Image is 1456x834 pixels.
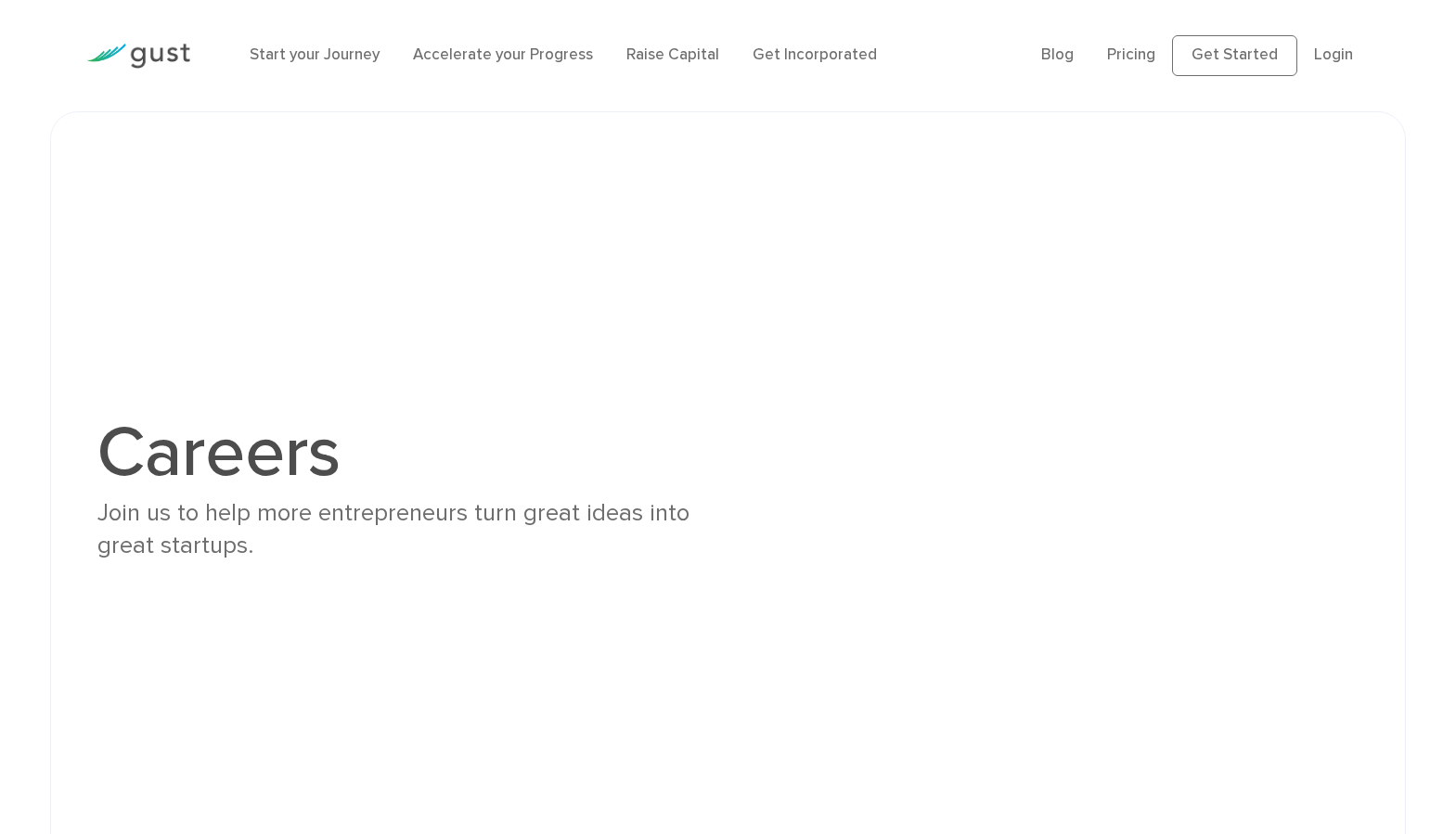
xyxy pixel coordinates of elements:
[1041,45,1074,64] a: Blog
[626,45,719,64] a: Raise Capital
[753,45,877,64] a: Get Incorporated
[1314,45,1353,64] a: Login
[1107,45,1155,64] a: Pricing
[250,45,380,64] a: Start your Journey
[1172,35,1297,76] a: Get Started
[97,497,714,562] div: Join us to help more entrepreneurs turn great ideas into great startups.
[413,45,593,64] a: Accelerate your Progress
[97,417,714,488] h1: Careers
[86,44,190,69] img: Gust Logo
